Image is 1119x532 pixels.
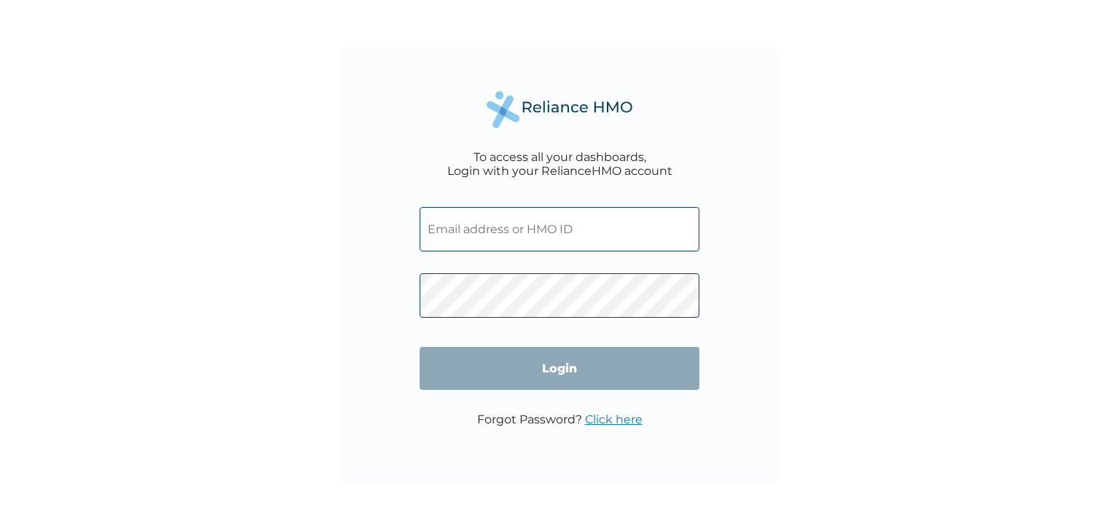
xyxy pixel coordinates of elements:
[487,91,632,128] img: Reliance Health's Logo
[585,412,643,426] a: Click here
[420,347,699,390] input: Login
[420,207,699,251] input: Email address or HMO ID
[477,412,643,426] p: Forgot Password?
[447,150,672,178] div: To access all your dashboards, Login with your RelianceHMO account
